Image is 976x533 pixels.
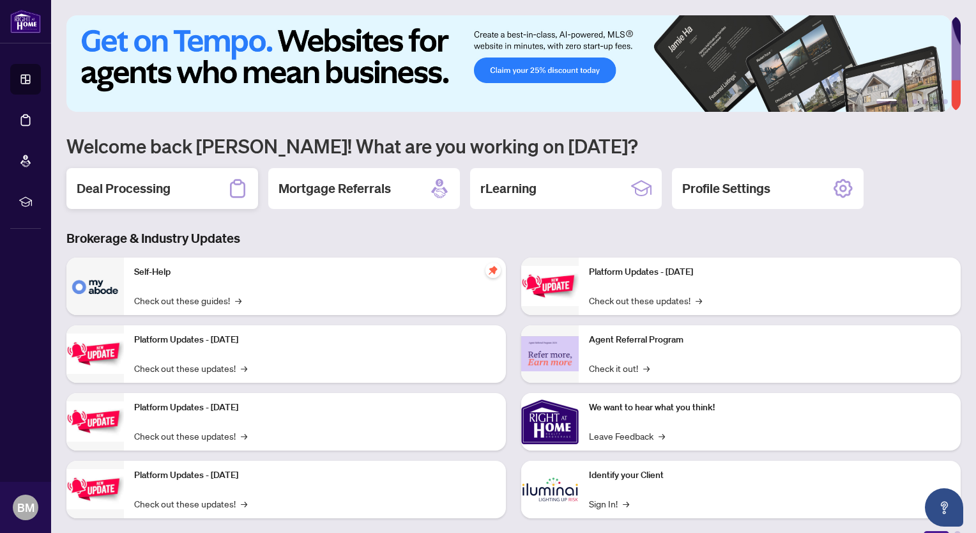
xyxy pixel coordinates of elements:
p: Identify your Client [589,468,950,483]
p: We want to hear what you think! [589,401,950,415]
span: → [241,361,247,375]
h2: Mortgage Referrals [278,180,391,197]
img: Platform Updates - July 21, 2025 [66,401,124,442]
h1: Welcome back [PERSON_NAME]! What are you working on [DATE]? [66,134,961,158]
p: Platform Updates - [DATE] [134,333,496,347]
span: → [643,361,650,375]
img: Identify your Client [521,461,579,518]
button: 4 [922,99,927,104]
a: Check out these guides!→ [134,293,241,307]
button: 3 [912,99,917,104]
h2: rLearning [480,180,537,197]
h2: Profile Settings [682,180,770,197]
img: Slide 0 [66,15,951,112]
a: Check out these updates!→ [134,429,247,443]
a: Check out these updates!→ [134,361,247,375]
p: Self-Help [134,265,496,279]
button: 1 [876,99,897,104]
img: We want to hear what you think! [521,393,579,451]
a: Leave Feedback→ [589,429,665,443]
span: → [241,497,247,511]
button: 2 [902,99,907,104]
img: Self-Help [66,258,124,315]
p: Agent Referral Program [589,333,950,347]
img: Platform Updates - September 16, 2025 [66,334,124,374]
p: Platform Updates - [DATE] [134,468,496,483]
span: pushpin [485,263,501,278]
h2: Deal Processing [77,180,171,197]
span: → [235,293,241,307]
img: logo [10,10,41,33]
h3: Brokerage & Industry Updates [66,229,961,247]
a: Sign In!→ [589,497,629,511]
span: → [696,293,702,307]
img: Platform Updates - June 23, 2025 [521,266,579,306]
button: 6 [943,99,948,104]
span: → [623,497,629,511]
button: Open asap [925,488,963,527]
a: Check it out!→ [589,361,650,375]
a: Check out these updates!→ [589,293,702,307]
img: Platform Updates - July 8, 2025 [66,469,124,509]
span: → [241,429,247,443]
p: Platform Updates - [DATE] [134,401,496,415]
p: Platform Updates - [DATE] [589,265,950,279]
button: 5 [933,99,938,104]
img: Agent Referral Program [521,336,579,371]
span: → [659,429,665,443]
a: Check out these updates!→ [134,497,247,511]
span: BM [17,498,34,516]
